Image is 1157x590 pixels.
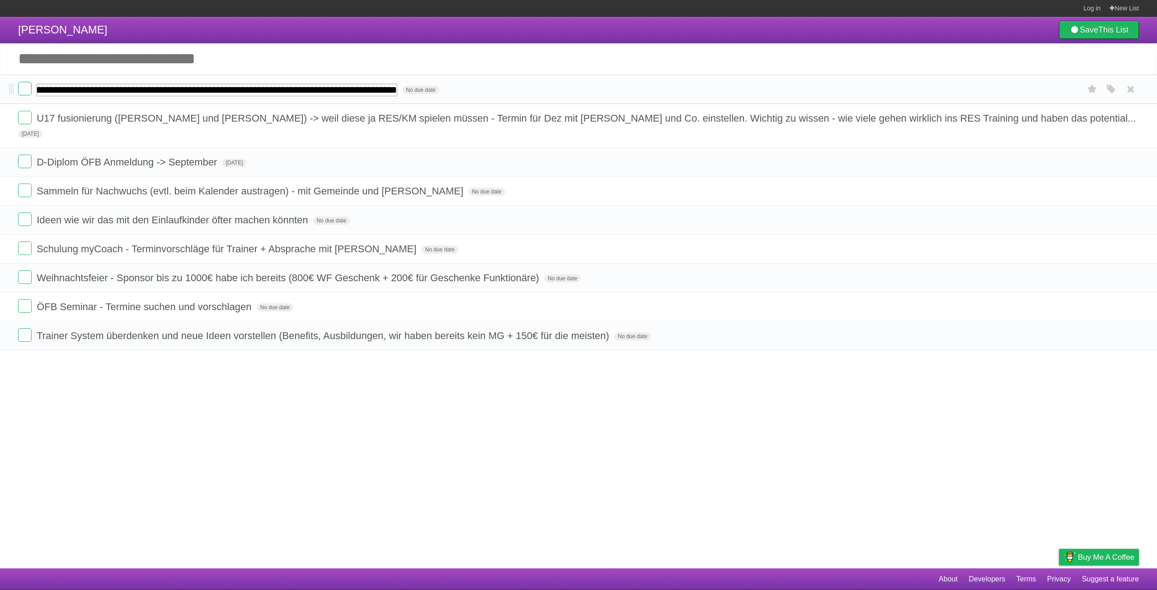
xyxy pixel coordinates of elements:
[257,303,293,312] span: No due date
[1098,25,1129,34] b: This List
[1063,549,1076,565] img: Buy me a coffee
[18,130,42,138] span: [DATE]
[18,270,32,284] label: Done
[37,330,611,341] span: Trainer System überdenken und neue Ideen vorstellen (Benefits, Ausbildungen, wir haben bereits ke...
[18,155,32,168] label: Done
[37,301,254,312] span: ÖFB Seminar - Termine suchen und vorschlagen
[222,159,246,167] span: [DATE]
[421,245,458,254] span: No due date
[18,212,32,226] label: Done
[18,241,32,255] label: Done
[1082,571,1139,588] a: Suggest a feature
[18,184,32,197] label: Done
[614,332,651,340] span: No due date
[969,571,1005,588] a: Developers
[1016,571,1036,588] a: Terms
[402,86,439,94] span: No due date
[18,82,32,95] label: Done
[37,185,466,197] span: Sammeln für Nachwuchs (evtl. beim Kalender austragen) - mit Gemeinde und [PERSON_NAME]
[18,24,107,36] span: [PERSON_NAME]
[37,272,541,283] span: Weihnachtsfeier - Sponsor bis zu 1000€ habe ich bereits (800€ WF Geschenk + 200€ für Geschenke Fu...
[1078,549,1134,565] span: Buy me a coffee
[1047,571,1071,588] a: Privacy
[37,156,219,168] span: D-Diplom ÖFB Anmeldung -> September
[37,214,310,226] span: Ideen wie wir das mit den Einlaufkinder öfter machen könnten
[544,274,581,283] span: No due date
[939,571,958,588] a: About
[1059,549,1139,566] a: Buy me a coffee
[1059,21,1139,39] a: SaveThis List
[1084,82,1101,97] label: Star task
[18,299,32,313] label: Done
[18,111,32,124] label: Done
[468,188,505,196] span: No due date
[18,328,32,342] label: Done
[37,243,419,255] span: Schulung myCoach - Terminvorschläge für Trainer + Absprache mit [PERSON_NAME]
[37,113,1138,124] span: U17 fusionierung ([PERSON_NAME] und [PERSON_NAME]) -> weil diese ja RES/KM spielen müssen - Termi...
[313,217,350,225] span: No due date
